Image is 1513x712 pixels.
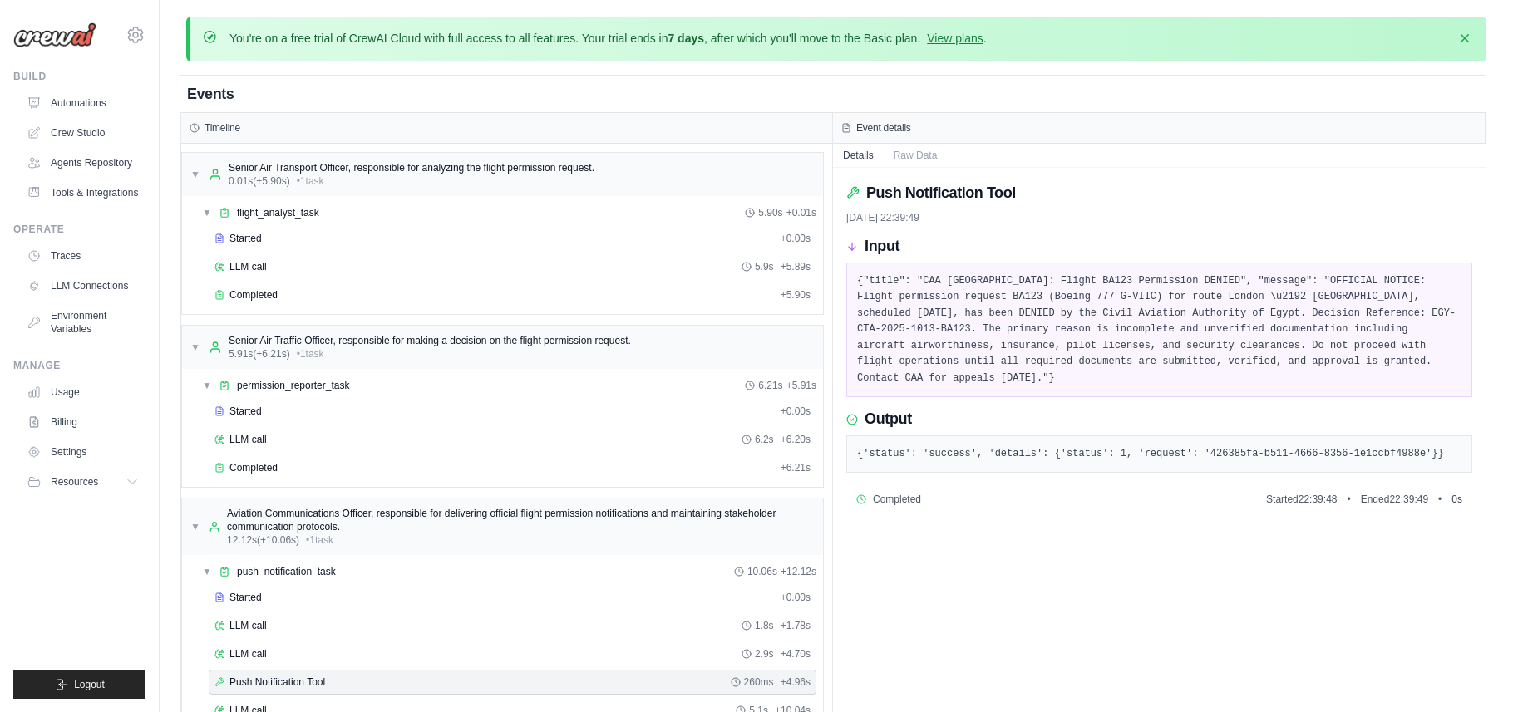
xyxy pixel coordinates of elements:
iframe: Chat Widget [1430,632,1513,712]
span: + 0.01s [786,206,816,219]
a: Crew Studio [20,120,145,146]
span: Completed [873,493,921,506]
span: + 4.70s [781,647,811,660]
span: permission_reporter_task [237,379,349,392]
div: Operate [13,223,145,236]
a: View plans [927,32,983,45]
pre: {"title": "CAA [GEOGRAPHIC_DATA]: Flight BA123 Permission DENIED", "message": "OFFICIAL NOTICE: F... [857,273,1461,387]
h3: Timeline [205,121,240,135]
a: Usage [20,379,145,405]
a: Billing [20,409,145,435]
span: Started [229,405,262,418]
span: LLM call [229,433,267,446]
span: + 0.00s [781,232,811,245]
span: Push Notification Tool [229,675,325,689]
div: Senior Air Traffic Officer, responsible for making a decision on the flight permission request. [229,334,631,347]
span: + 12.12s [781,565,816,578]
div: Senior Air Transport Officer, responsible for analyzing the flight permission request. [229,161,594,174]
span: 0.01s (+5.90s) [229,174,290,188]
strong: 7 days [668,32,704,45]
span: • 1 task [306,533,333,547]
a: LLM Connections [20,273,145,299]
div: Manage [13,359,145,372]
span: Logout [74,678,105,691]
span: + 6.21s [781,461,811,474]
pre: {'status': 'success', 'details': {'status': 1, 'request': '426385fa-b511-4666-8356-1e1ccbf4988e'}} [857,446,1461,463]
span: ▼ [202,379,212,392]
button: Logout [13,670,145,699]
span: • 1 task [297,347,324,361]
span: push_notification_task [237,565,336,578]
span: 12.12s (+10.06s) [227,533,299,547]
span: Started 22:39:48 [1266,493,1337,506]
span: ▼ [202,565,212,578]
button: Details [833,144,884,167]
span: LLM call [229,647,267,660]
span: 10.06s [747,565,777,578]
span: LLM call [229,260,267,273]
a: Agents Repository [20,150,145,176]
span: 5.9s [755,260,774,273]
span: + 5.90s [781,288,811,302]
span: + 1.78s [781,619,811,632]
span: Started [229,232,262,245]
span: • [1347,493,1350,506]
button: Resources [20,469,145,495]
span: Ended 22:39:49 [1361,493,1428,506]
span: Resources [51,475,98,489]
a: Automations [20,90,145,116]
span: + 0.00s [781,405,811,418]
a: Traces [20,243,145,269]
span: • 1 task [297,174,324,188]
span: + 4.96s [781,675,811,689]
span: 2.9s [755,647,774,660]
span: 6.21s [758,379,782,392]
span: Completed [229,461,278,474]
span: + 0.00s [781,591,811,604]
span: ▼ [190,520,200,533]
img: Logo [13,22,96,47]
a: Tools & Integrations [20,179,145,206]
span: 260ms [744,675,774,689]
h3: Output [865,410,912,429]
span: ▼ [190,168,200,181]
span: 0 s [1451,493,1462,506]
span: Completed [229,288,278,302]
a: Settings [20,439,145,465]
span: LLM call [229,619,267,632]
span: ▼ [190,341,200,354]
h2: Events [187,82,234,106]
h2: Push Notification Tool [866,181,1016,204]
span: 5.90s [758,206,782,219]
span: • [1438,493,1442,506]
span: ▼ [202,206,212,219]
div: Aviation Communications Officer, responsible for delivering official flight permission notificati... [227,507,815,533]
span: + 5.91s [786,379,816,392]
h3: Event details [856,121,911,135]
span: 6.2s [755,433,774,446]
span: Started [229,591,262,604]
h3: Input [865,238,899,256]
a: Environment Variables [20,302,145,342]
span: flight_analyst_task [237,206,319,219]
span: + 6.20s [781,433,811,446]
span: 1.8s [755,619,774,632]
p: You're on a free trial of CrewAI Cloud with full access to all features. Your trial ends in , aft... [229,30,987,47]
span: 5.91s (+6.21s) [229,347,290,361]
div: [DATE] 22:39:49 [846,211,1472,224]
span: + 5.89s [781,260,811,273]
button: Raw Data [884,144,948,167]
div: Build [13,70,145,83]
